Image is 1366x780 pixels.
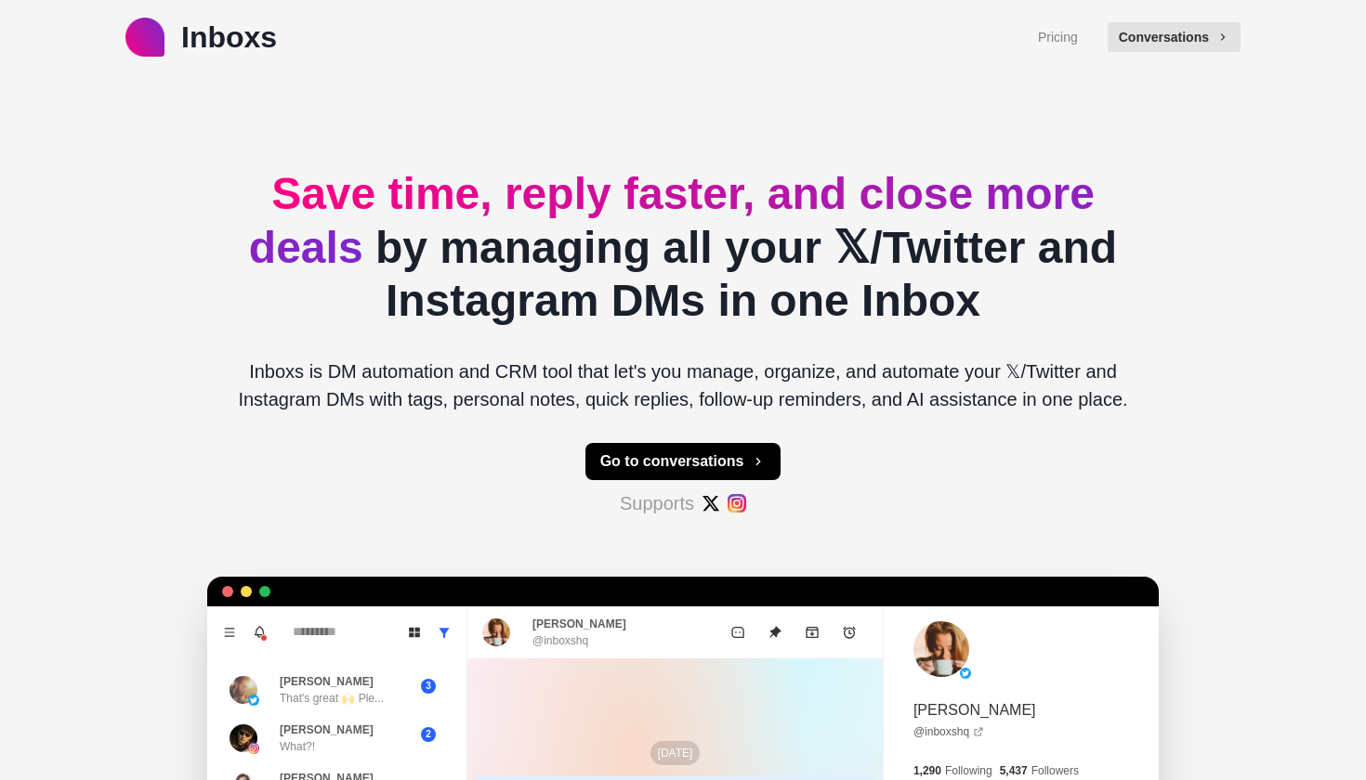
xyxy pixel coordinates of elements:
[230,724,257,752] img: picture
[215,617,244,647] button: Menu
[702,494,720,513] img: #
[248,743,259,754] img: picture
[913,621,969,677] img: picture
[181,15,277,59] p: Inboxs
[429,617,459,647] button: Show all conversations
[960,668,971,679] img: picture
[1038,28,1078,47] a: Pricing
[913,723,984,740] a: @inboxshq
[1031,762,1079,779] p: Followers
[1000,762,1028,779] p: 5,437
[945,762,992,779] p: Following
[1108,22,1241,52] button: Conversations
[222,357,1144,413] p: Inboxs is DM automation and CRM tool that let's you manage, organize, and automate your 𝕏/Twitter...
[125,18,164,57] img: logo
[831,614,868,651] button: Add reminder
[794,614,831,651] button: Archive
[421,679,436,694] span: 3
[125,15,277,59] a: logoInboxs
[719,614,756,651] button: Mark as unread
[249,169,1095,272] span: Save time, reply faster, and close more deals
[913,699,1036,721] p: [PERSON_NAME]
[620,489,694,517] p: Supports
[248,695,259,706] img: picture
[756,614,794,651] button: Unpin
[421,727,436,742] span: 2
[913,762,941,779] p: 1,290
[532,616,626,632] p: [PERSON_NAME]
[280,738,315,755] p: What?!
[400,617,429,647] button: Board View
[650,741,701,765] p: [DATE]
[728,494,746,513] img: #
[280,673,374,690] p: [PERSON_NAME]
[280,690,384,707] p: That's great 🙌 Ple...
[280,721,374,738] p: [PERSON_NAME]
[222,167,1144,328] h2: by managing all your 𝕏/Twitter and Instagram DMs in one Inbox
[532,632,588,649] p: @inboxshq
[244,617,274,647] button: Notifications
[482,618,510,646] img: picture
[585,443,782,480] button: Go to conversations
[230,676,257,704] img: picture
